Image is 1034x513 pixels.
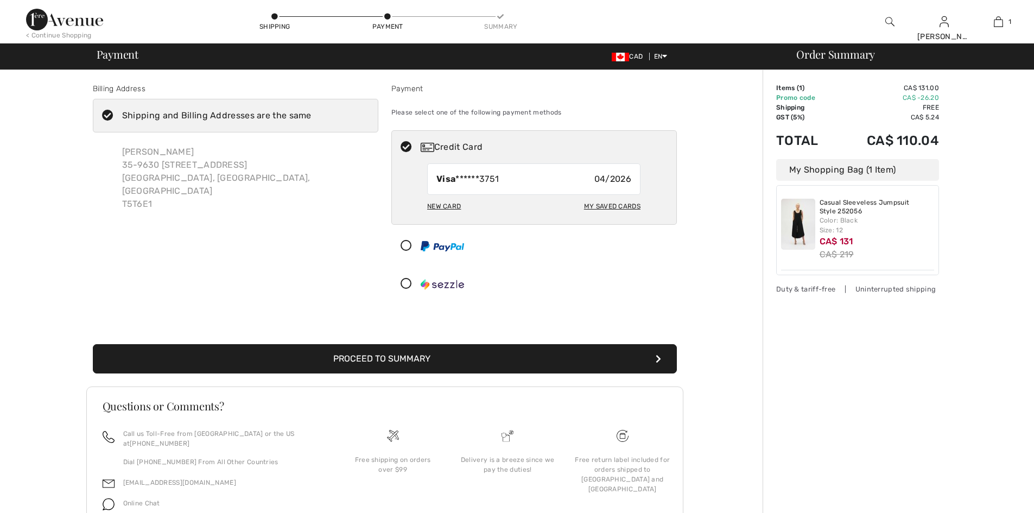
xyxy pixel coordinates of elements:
img: My Info [940,15,949,28]
div: Shipping [258,22,291,31]
img: chat [103,498,115,510]
img: 1ère Avenue [26,9,103,30]
p: Dial [PHONE_NUMBER] From All Other Countries [123,457,322,467]
a: 1 [972,15,1025,28]
span: 1 [799,84,802,92]
td: CA$ 5.24 [836,112,939,122]
td: CA$ -26.20 [836,93,939,103]
strong: Visa [436,174,455,184]
div: Free shipping on orders over $99 [344,455,442,474]
span: CAD [612,53,647,60]
div: [PERSON_NAME] 35-9630 [STREET_ADDRESS] [GEOGRAPHIC_DATA], [GEOGRAPHIC_DATA], [GEOGRAPHIC_DATA] T5... [113,137,378,219]
div: Duty & tariff-free | Uninterrupted shipping [776,284,939,294]
td: CA$ 110.04 [836,122,939,159]
div: Billing Address [93,83,378,94]
td: Shipping [776,103,836,112]
img: search the website [885,15,895,28]
div: < Continue Shopping [26,30,92,40]
div: Shipping and Billing Addresses are the same [122,109,312,122]
div: Color: Black Size: 12 [820,216,935,235]
td: Promo code [776,93,836,103]
button: Proceed to Summary [93,344,677,373]
td: Total [776,122,836,159]
div: My Shopping Bag (1 Item) [776,159,939,181]
div: New Card [427,197,461,216]
img: Free shipping on orders over $99 [387,430,399,442]
p: Call us Toll-Free from [GEOGRAPHIC_DATA] or the US at [123,429,322,448]
span: 04/2026 [594,173,631,186]
div: Delivery is a breeze since we pay the duties! [459,455,556,474]
span: Online Chat [123,499,160,507]
div: Payment [391,83,677,94]
div: Please select one of the following payment methods [391,99,677,126]
span: 1 [1008,17,1011,27]
img: email [103,478,115,490]
td: Free [836,103,939,112]
div: [PERSON_NAME] [917,31,970,42]
img: Casual Sleeveless Jumpsuit Style 252056 [781,199,815,250]
s: CA$ 219 [820,249,854,259]
h3: Questions or Comments? [103,401,667,411]
div: Summary [484,22,517,31]
span: Payment [97,49,138,60]
span: CA$ 131 [820,236,853,246]
td: GST (5%) [776,112,836,122]
img: call [103,431,115,443]
div: Free return label included for orders shipped to [GEOGRAPHIC_DATA] and [GEOGRAPHIC_DATA] [574,455,671,494]
td: CA$ 131.00 [836,83,939,93]
div: Credit Card [421,141,669,154]
td: Items ( ) [776,83,836,93]
div: My Saved Cards [584,197,640,216]
img: Credit Card [421,143,434,152]
img: Delivery is a breeze since we pay the duties! [502,430,513,442]
a: [EMAIL_ADDRESS][DOMAIN_NAME] [123,479,236,486]
img: My Bag [994,15,1003,28]
div: Order Summary [783,49,1027,60]
a: Casual Sleeveless Jumpsuit Style 252056 [820,199,935,216]
span: EN [654,53,668,60]
img: PayPal [421,241,464,251]
a: [PHONE_NUMBER] [130,440,189,447]
img: Free shipping on orders over $99 [617,430,629,442]
div: Payment [371,22,404,31]
img: Sezzle [421,279,464,290]
img: Canadian Dollar [612,53,629,61]
a: Sign In [940,16,949,27]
